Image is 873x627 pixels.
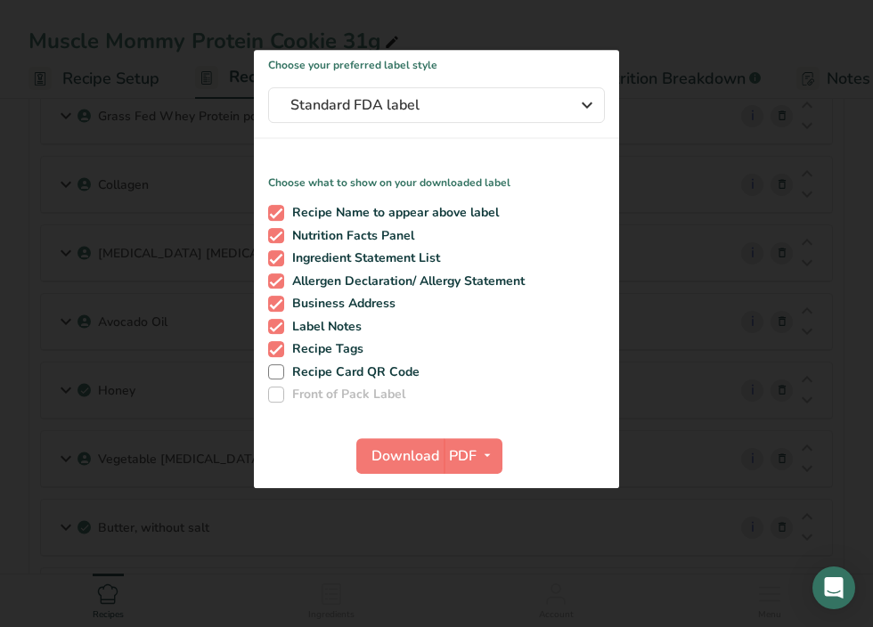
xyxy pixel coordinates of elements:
div: Open Intercom Messenger [812,566,855,609]
span: Recipe Name to appear above label [284,205,500,221]
span: Label Notes [284,319,363,335]
span: Recipe Card QR Code [284,364,420,380]
button: Standard FDA label [268,87,605,123]
span: Business Address [284,296,396,312]
span: Allergen Declaration/ Allergy Statement [284,273,526,289]
span: Ingredient Statement List [284,250,441,266]
button: Download [356,438,444,474]
span: Front of Pack Label [284,387,406,403]
p: Choose what to show on your downloaded label [254,160,619,191]
span: Nutrition Facts Panel [284,228,415,244]
span: Recipe Tags [284,341,364,357]
button: PDF [444,438,502,474]
h1: Choose your preferred label style [254,50,619,73]
span: Standard FDA label [290,94,558,116]
span: PDF [449,445,477,467]
span: Download [371,445,439,467]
